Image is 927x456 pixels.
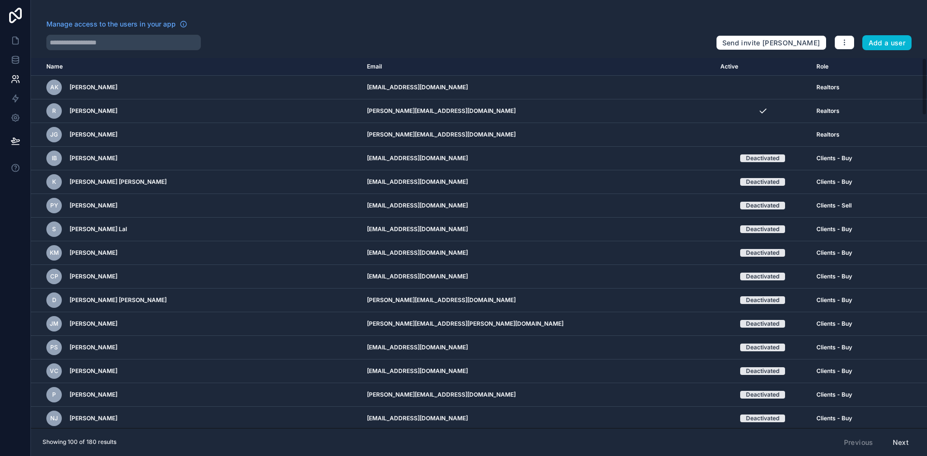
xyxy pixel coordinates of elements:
[70,131,117,138] span: [PERSON_NAME]
[361,147,715,170] td: [EMAIL_ADDRESS][DOMAIN_NAME]
[816,415,852,422] span: Clients - Buy
[816,83,840,91] span: Realtors
[746,273,779,280] div: Deactivated
[816,178,852,186] span: Clients - Buy
[52,296,56,304] span: D
[361,265,715,289] td: [EMAIL_ADDRESS][DOMAIN_NAME]
[70,225,127,233] span: [PERSON_NAME] Lal
[816,225,852,233] span: Clients - Buy
[816,202,852,209] span: Clients - Sell
[361,336,715,359] td: [EMAIL_ADDRESS][DOMAIN_NAME]
[361,99,715,123] td: [PERSON_NAME][EMAIL_ADDRESS][DOMAIN_NAME]
[816,391,852,399] span: Clients - Buy
[715,58,811,76] th: Active
[746,202,779,209] div: Deactivated
[50,367,58,375] span: VC
[70,415,117,422] span: [PERSON_NAME]
[361,58,715,76] th: Email
[746,415,779,422] div: Deactivated
[70,249,117,257] span: [PERSON_NAME]
[70,344,117,351] span: [PERSON_NAME]
[52,391,56,399] span: P
[816,249,852,257] span: Clients - Buy
[361,218,715,241] td: [EMAIL_ADDRESS][DOMAIN_NAME]
[716,35,827,51] button: Send invite [PERSON_NAME]
[862,35,912,51] button: Add a user
[811,58,891,76] th: Role
[52,154,57,162] span: IB
[50,249,59,257] span: KM
[42,438,116,446] span: Showing 100 of 180 results
[746,225,779,233] div: Deactivated
[70,83,117,91] span: [PERSON_NAME]
[816,273,852,280] span: Clients - Buy
[361,76,715,99] td: [EMAIL_ADDRESS][DOMAIN_NAME]
[816,296,852,304] span: Clients - Buy
[70,367,117,375] span: [PERSON_NAME]
[746,367,779,375] div: Deactivated
[361,312,715,336] td: [PERSON_NAME][EMAIL_ADDRESS][PERSON_NAME][DOMAIN_NAME]
[746,391,779,399] div: Deactivated
[50,202,58,209] span: PY
[70,320,117,328] span: [PERSON_NAME]
[816,344,852,351] span: Clients - Buy
[361,123,715,147] td: [PERSON_NAME][EMAIL_ADDRESS][DOMAIN_NAME]
[816,154,852,162] span: Clients - Buy
[361,359,715,383] td: [EMAIL_ADDRESS][DOMAIN_NAME]
[361,407,715,430] td: [EMAIL_ADDRESS][DOMAIN_NAME]
[746,296,779,304] div: Deactivated
[746,344,779,351] div: Deactivated
[816,367,852,375] span: Clients - Buy
[746,249,779,257] div: Deactivated
[50,344,58,351] span: PS
[52,107,56,115] span: R
[746,320,779,328] div: Deactivated
[50,131,58,138] span: JG
[70,273,117,280] span: [PERSON_NAME]
[50,320,58,328] span: JM
[746,154,779,162] div: Deactivated
[70,178,167,186] span: [PERSON_NAME] [PERSON_NAME]
[46,19,187,29] a: Manage access to the users in your app
[50,273,58,280] span: CP
[50,83,58,91] span: AK
[886,434,915,451] button: Next
[52,225,56,233] span: S
[816,320,852,328] span: Clients - Buy
[70,296,167,304] span: [PERSON_NAME] [PERSON_NAME]
[70,202,117,209] span: [PERSON_NAME]
[816,131,840,138] span: Realtors
[31,58,927,428] div: scrollable content
[70,391,117,399] span: [PERSON_NAME]
[52,178,56,186] span: K
[361,289,715,312] td: [PERSON_NAME][EMAIL_ADDRESS][DOMAIN_NAME]
[70,154,117,162] span: [PERSON_NAME]
[361,194,715,218] td: [EMAIL_ADDRESS][DOMAIN_NAME]
[31,58,361,76] th: Name
[361,241,715,265] td: [EMAIL_ADDRESS][DOMAIN_NAME]
[50,415,58,422] span: NJ
[70,107,117,115] span: [PERSON_NAME]
[361,170,715,194] td: [EMAIL_ADDRESS][DOMAIN_NAME]
[46,19,176,29] span: Manage access to the users in your app
[816,107,840,115] span: Realtors
[361,383,715,407] td: [PERSON_NAME][EMAIL_ADDRESS][DOMAIN_NAME]
[746,178,779,186] div: Deactivated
